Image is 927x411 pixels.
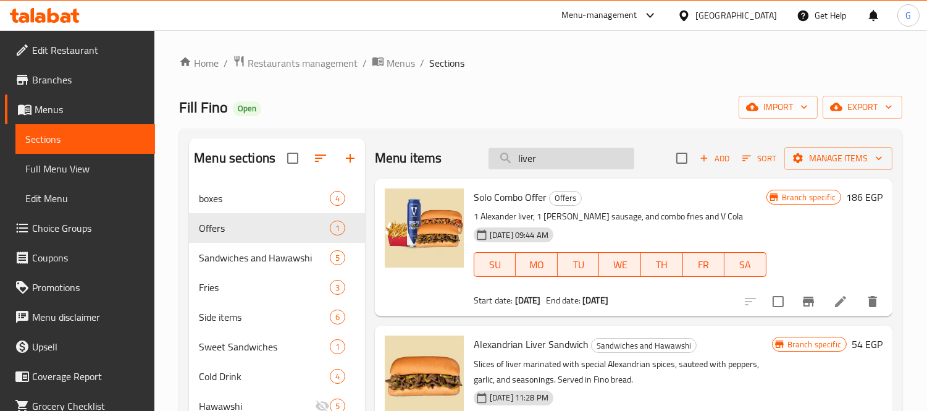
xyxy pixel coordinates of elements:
span: [DATE] 09:44 AM [485,229,553,241]
a: Edit Restaurant [5,35,155,65]
span: G [905,9,911,22]
span: Promotions [32,280,145,295]
span: Menus [35,102,145,117]
div: Menu-management [561,8,637,23]
span: Coverage Report [32,369,145,384]
span: Sweet Sandwiches [199,339,330,354]
span: Fill Fino [179,93,228,121]
div: items [330,339,345,354]
button: SU [474,252,516,277]
span: export [833,100,892,115]
span: Sort [742,151,776,166]
span: 6 [330,311,345,323]
div: Cold Drink4 [189,362,365,391]
li: / [363,56,367,70]
h2: Menu items [375,149,442,167]
div: items [330,221,345,235]
span: Sections [429,56,464,70]
span: Fries [199,280,330,295]
div: Open [233,101,261,116]
span: Sections [25,132,145,146]
button: Sort [739,149,779,168]
span: Full Menu View [25,161,145,176]
button: WE [599,252,641,277]
span: SU [479,256,511,274]
button: TU [558,252,600,277]
span: Edit Restaurant [32,43,145,57]
span: Manage items [794,151,883,166]
button: MO [516,252,558,277]
span: Open [233,103,261,114]
p: 1 Alexander liver, 1 [PERSON_NAME] sausage, and combo fries and V Cola [474,209,766,224]
span: Branch specific [777,192,841,203]
a: Menus [372,55,415,71]
a: Edit menu item [833,294,848,309]
p: Slices of liver marinated with special Alexandrian spices, sauteed with peppers, garlic, and seas... [474,357,772,388]
h6: 186 EGP [846,189,883,206]
li: / [420,56,424,70]
div: Side items [199,310,330,324]
span: 4 [330,371,345,383]
span: Branches [32,72,145,87]
div: Sweet Sandwiches1 [189,332,365,362]
span: 4 [330,193,345,205]
button: delete [858,287,887,316]
input: search [489,148,634,169]
span: Choice Groups [32,221,145,235]
div: items [330,250,345,265]
a: Branches [5,65,155,95]
span: Menus [387,56,415,70]
span: Add item [695,149,734,168]
button: SA [724,252,766,277]
button: Add [695,149,734,168]
div: items [330,369,345,384]
span: 5 [330,252,345,264]
a: Menus [5,95,155,124]
div: items [330,280,345,295]
nav: breadcrumb [179,55,902,71]
h2: Menu sections [194,149,275,167]
button: Branch-specific-item [794,287,823,316]
b: [DATE] [582,292,608,308]
div: Offers [549,191,582,206]
span: FR [688,256,720,274]
span: Edit Menu [25,191,145,206]
a: Edit Menu [15,184,155,213]
span: Upsell [32,339,145,354]
span: Select to update [765,289,791,315]
div: items [330,191,345,206]
span: 1 [330,341,345,353]
button: FR [683,252,725,277]
div: [GEOGRAPHIC_DATA] [695,9,777,22]
button: TH [641,252,683,277]
span: Cold Drink [199,369,330,384]
span: MO [521,256,553,274]
div: Side items6 [189,302,365,332]
span: 1 [330,222,345,234]
li: / [224,56,228,70]
span: 3 [330,282,345,294]
span: Sort sections [306,143,335,173]
span: TH [646,256,678,274]
div: boxes [199,191,330,206]
div: items [330,310,345,324]
div: Fries3 [189,273,365,302]
button: import [739,96,818,119]
a: Sections [15,124,155,154]
span: Solo Combo Offer [474,188,547,206]
a: Menu disclaimer [5,302,155,332]
a: Coverage Report [5,362,155,391]
span: Branch specific [782,339,846,350]
span: Select all sections [280,145,306,171]
span: Restaurants management [248,56,358,70]
h6: 54 EGP [852,336,883,353]
span: Add [698,151,731,166]
a: Promotions [5,273,155,302]
span: WE [604,256,636,274]
span: Alexandrian Liver Sandwich [474,335,589,354]
span: Menu disclaimer [32,310,145,324]
button: Manage items [784,147,892,170]
img: Solo Combo Offer [385,189,464,268]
